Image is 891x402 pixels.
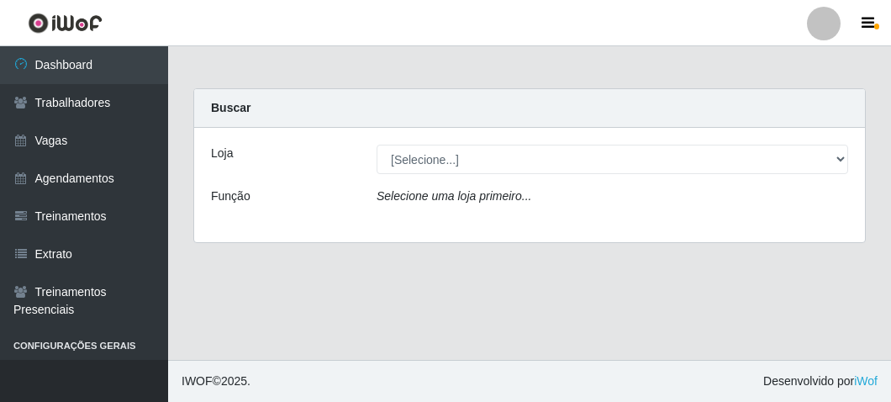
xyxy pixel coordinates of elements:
a: iWof [854,374,878,388]
span: IWOF [182,374,213,388]
label: Função [211,188,250,205]
label: Loja [211,145,233,162]
i: Selecione uma loja primeiro... [377,189,531,203]
span: © 2025 . [182,373,250,390]
img: CoreUI Logo [28,13,103,34]
strong: Buscar [211,101,250,114]
span: Desenvolvido por [763,373,878,390]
